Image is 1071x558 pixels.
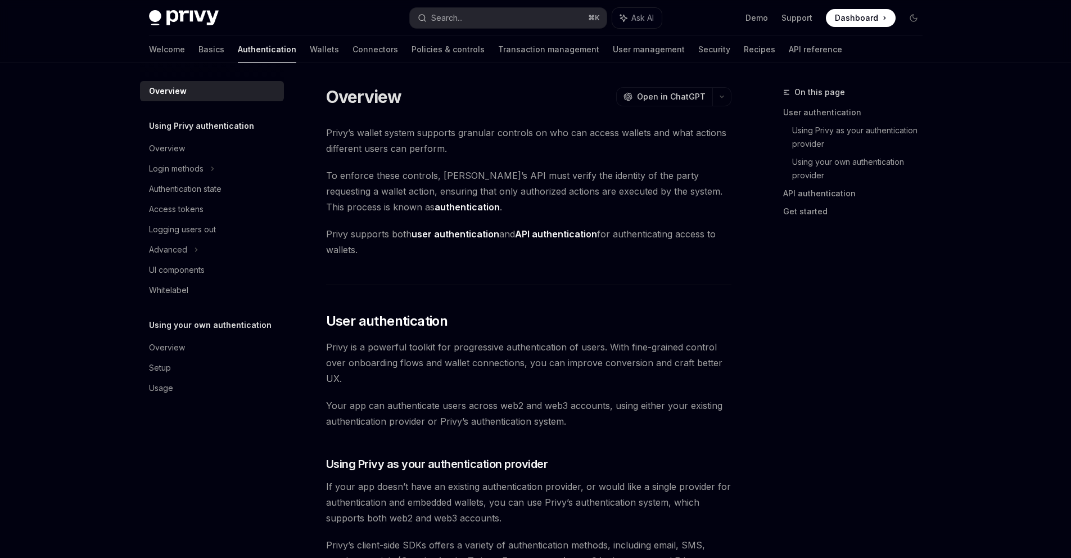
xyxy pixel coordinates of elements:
[781,12,812,24] a: Support
[149,10,219,26] img: dark logo
[326,339,731,386] span: Privy is a powerful toolkit for progressive authentication of users. With fine-grained control ov...
[326,168,731,215] span: To enforce these controls, [PERSON_NAME]’s API must verify the identity of the party requesting a...
[745,12,768,24] a: Demo
[149,263,205,277] div: UI components
[631,12,654,24] span: Ask AI
[140,179,284,199] a: Authentication state
[149,202,204,216] div: Access tokens
[310,36,339,63] a: Wallets
[412,36,485,63] a: Policies & controls
[140,199,284,219] a: Access tokens
[140,260,284,280] a: UI components
[140,337,284,358] a: Overview
[637,91,706,102] span: Open in ChatGPT
[744,36,775,63] a: Recipes
[149,142,185,155] div: Overview
[794,85,845,99] span: On this page
[149,162,204,175] div: Login methods
[140,358,284,378] a: Setup
[783,184,932,202] a: API authentication
[792,153,932,184] a: Using your own authentication provider
[613,36,685,63] a: User management
[410,8,607,28] button: Search...⌘K
[353,36,398,63] a: Connectors
[612,8,662,28] button: Ask AI
[149,318,272,332] h5: Using your own authentication
[835,12,878,24] span: Dashboard
[326,456,548,472] span: Using Privy as your authentication provider
[140,138,284,159] a: Overview
[498,36,599,63] a: Transaction management
[435,201,500,213] strong: authentication
[783,202,932,220] a: Get started
[588,13,600,22] span: ⌘ K
[149,381,173,395] div: Usage
[905,9,923,27] button: Toggle dark mode
[326,398,731,429] span: Your app can authenticate users across web2 and web3 accounts, using either your existing authent...
[789,36,842,63] a: API reference
[149,223,216,236] div: Logging users out
[515,228,597,240] strong: API authentication
[826,9,896,27] a: Dashboard
[431,11,463,25] div: Search...
[149,361,171,375] div: Setup
[149,283,188,297] div: Whitelabel
[140,280,284,300] a: Whitelabel
[326,226,731,258] span: Privy supports both and for authenticating access to wallets.
[792,121,932,153] a: Using Privy as your authentication provider
[149,119,254,133] h5: Using Privy authentication
[149,84,187,98] div: Overview
[326,125,731,156] span: Privy’s wallet system supports granular controls on who can access wallets and what actions diffe...
[149,182,222,196] div: Authentication state
[140,219,284,240] a: Logging users out
[140,378,284,398] a: Usage
[198,36,224,63] a: Basics
[326,312,448,330] span: User authentication
[238,36,296,63] a: Authentication
[149,243,187,256] div: Advanced
[149,341,185,354] div: Overview
[149,36,185,63] a: Welcome
[326,479,731,526] span: If your app doesn’t have an existing authentication provider, or would like a single provider for...
[140,81,284,101] a: Overview
[412,228,499,240] strong: user authentication
[326,87,402,107] h1: Overview
[698,36,730,63] a: Security
[783,103,932,121] a: User authentication
[616,87,712,106] button: Open in ChatGPT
